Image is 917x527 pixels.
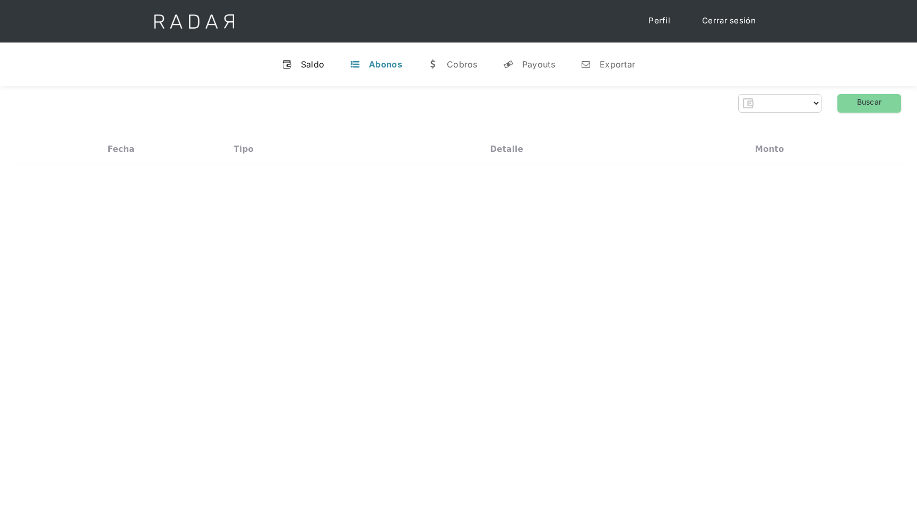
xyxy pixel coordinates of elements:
[837,94,901,113] a: Buscar
[282,59,292,70] div: v
[638,11,681,31] a: Perfil
[428,59,438,70] div: w
[350,59,360,70] div: t
[301,59,325,70] div: Saldo
[447,59,478,70] div: Cobros
[503,59,514,70] div: y
[522,59,555,70] div: Payouts
[738,94,821,113] form: Form
[600,59,635,70] div: Exportar
[755,144,784,154] div: Monto
[108,144,135,154] div: Fecha
[369,59,402,70] div: Abonos
[234,144,254,154] div: Tipo
[490,144,523,154] div: Detalle
[691,11,766,31] a: Cerrar sesión
[581,59,591,70] div: n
